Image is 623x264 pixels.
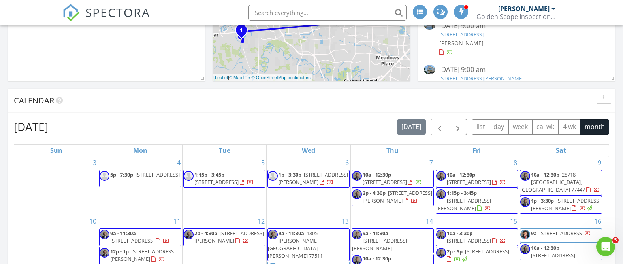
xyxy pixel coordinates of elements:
img: vi_tran__business_portrait.jpg [184,230,194,239]
a: 10a - 12:30p 28718 [GEOGRAPHIC_DATA], [GEOGRAPHIC_DATA] 77447 [520,171,600,193]
span: 2p - 5p [447,248,463,255]
img: vi_tran__business_portrait.jpg [436,248,446,258]
span: [STREET_ADDRESS][PERSON_NAME] [531,197,600,212]
a: 1p - 3:30p [STREET_ADDRESS][PERSON_NAME] [279,171,348,186]
button: [DATE] [397,119,426,135]
a: Go to August 14, 2025 [424,215,435,228]
span: 10a - 12:30p [363,255,391,262]
a: [DATE] 9:00 am [STREET_ADDRESS][PERSON_NAME] [PERSON_NAME] [424,65,609,100]
a: Tuesday [217,145,232,156]
span: [STREET_ADDRESS] [136,171,180,178]
a: Go to August 16, 2025 [593,215,603,228]
div: [DATE] 9:00 am [439,21,594,31]
img: vi_tran__business_portrait.jpg [520,197,530,207]
button: list [472,119,489,135]
button: week [508,119,533,135]
a: 2p - 4:30p [STREET_ADDRESS][PERSON_NAME] [194,230,264,244]
a: 2p - 4:30p [STREET_ADDRESS][PERSON_NAME] [352,188,434,206]
img: 9326167%2Freports%2F27c5240f-1270-4993-81f7-c2f724a425bb%2Fcover_photos%2F8rdNjKpEvMubsa99Oc2p%2F... [424,65,435,74]
a: Go to August 8, 2025 [512,156,519,169]
span: [STREET_ADDRESS] [110,237,154,244]
span: [STREET_ADDRESS][PERSON_NAME] [352,237,407,252]
img: vi_tran__business_portrait.jpg [520,171,530,181]
span: [STREET_ADDRESS][PERSON_NAME] [436,197,491,212]
a: 9a - 11:30a 1805 [PERSON_NAME][GEOGRAPHIC_DATA][PERSON_NAME] 77511 [268,230,324,260]
a: [DATE] 9:00 am [STREET_ADDRESS] [PERSON_NAME] [424,21,609,56]
input: Search everything... [248,5,407,21]
a: 1:15p - 3:45p [STREET_ADDRESS][PERSON_NAME] [436,188,518,214]
a: Go to August 6, 2025 [344,156,350,169]
img: default-user-f0147aede5fd5fa78ca7ade42f37bd4542148d508eef1c3d3ea960f66861d68b.jpg [184,171,194,181]
a: 9a - 11:30a [STREET_ADDRESS] [110,230,169,244]
a: 9a - 11:30a [STREET_ADDRESS][PERSON_NAME] [352,228,434,254]
td: Go to August 4, 2025 [98,156,183,215]
span: 2p - 4:30p [363,189,386,196]
button: Next month [449,119,467,135]
img: vi_tran__business_portrait.jpg [436,171,446,181]
a: [STREET_ADDRESS] [439,31,484,38]
a: 2p - 4:30p [STREET_ADDRESS][PERSON_NAME] [183,228,265,246]
a: 9a - 11:30a [STREET_ADDRESS] [99,228,181,246]
a: SPECTORA [62,11,150,27]
a: Go to August 13, 2025 [340,215,350,228]
h2: [DATE] [14,119,48,135]
span: [STREET_ADDRESS][PERSON_NAME] [279,171,348,186]
span: 9a - 11:30a [110,230,136,237]
span: 9a [531,230,537,237]
span: [STREET_ADDRESS] [531,252,575,259]
td: Go to August 7, 2025 [350,156,435,215]
a: 1p - 3:30p [STREET_ADDRESS][PERSON_NAME] [267,170,350,188]
img: 9317335%2Freports%2F863847ba-43b1-432d-8c5f-96e9c4f37951%2Fcover_photos%2FOeBpeQhOCmwZ0fkm8UlM%2F... [424,21,435,30]
a: 10a - 12:30p [STREET_ADDRESS] [447,171,506,186]
iframe: Intercom live chat [596,237,615,256]
a: 10a - 12:30p [STREET_ADDRESS] [531,244,576,259]
button: day [489,119,509,135]
span: Calendar [14,95,54,106]
span: 5 [612,237,619,243]
span: 1p - 3:30p [531,197,554,204]
a: Friday [471,145,482,156]
a: Go to August 4, 2025 [175,156,182,169]
img: vi_tran__business_portrait.jpg [436,230,446,239]
img: vi_tran__business_portrait.jpg [352,230,362,239]
img: default-user-f0147aede5fd5fa78ca7ade42f37bd4542148d508eef1c3d3ea960f66861d68b.jpg [100,171,109,181]
img: vi_tran__business_portrait.jpg [268,230,278,239]
span: 2p - 4:30p [194,230,217,237]
img: vi_tran__business_portrait.jpg [100,248,109,258]
a: 1p - 3:30p [STREET_ADDRESS][PERSON_NAME] [520,196,602,214]
a: Go to August 10, 2025 [88,215,98,228]
img: vi_tran__business_portrait.jpg [520,244,530,254]
button: cal wk [532,119,559,135]
span: 10a - 12:30p [531,171,559,178]
span: 10a - 12:30p [531,244,559,251]
span: 10a - 12:30p [363,171,391,178]
a: 5p - 7:30p [STREET_ADDRESS] [110,171,180,178]
a: [STREET_ADDRESS][PERSON_NAME] [439,75,523,82]
span: 5p - 7:30p [110,171,133,178]
span: 1:15p - 3:45p [194,171,224,178]
span: 12p - 1p [110,248,129,255]
span: 1:15p - 3:45p [447,189,477,196]
img: default-user-f0147aede5fd5fa78ca7ade42f37bd4542148d508eef1c3d3ea960f66861d68b.jpg [268,171,278,181]
a: 2p - 4:30p [STREET_ADDRESS][PERSON_NAME] [363,189,432,204]
a: 10a - 3:30p [STREET_ADDRESS] [447,230,506,244]
img: vi_tran__business_portrait.jpg [100,230,109,239]
a: Go to August 15, 2025 [508,215,519,228]
button: month [580,119,609,135]
span: [STREET_ADDRESS] [465,248,509,255]
a: 12p - 1p [STREET_ADDRESS][PERSON_NAME] [110,248,175,262]
span: SPECTORA [85,4,150,21]
a: © OpenStreetMap contributors [252,75,311,80]
div: [PERSON_NAME] [498,5,550,13]
a: 1:15p - 3:45p [STREET_ADDRESS] [194,171,254,186]
div: | [213,74,312,81]
td: Go to August 9, 2025 [519,156,603,215]
a: 2p - 5p [STREET_ADDRESS] [447,248,509,262]
a: Leaflet [215,75,228,80]
a: Go to August 12, 2025 [256,215,266,228]
a: Wednesday [300,145,317,156]
span: 1p - 3:30p [279,171,301,178]
a: 1:15p - 3:45p [STREET_ADDRESS] [183,170,265,188]
img: vi_tran__business_portrait.jpg [436,189,446,199]
a: Thursday [385,145,400,156]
